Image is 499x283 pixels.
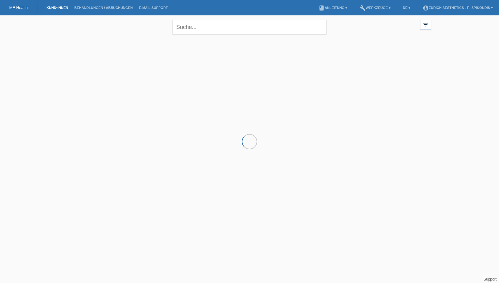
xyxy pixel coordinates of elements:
[71,6,136,10] a: Behandlungen / Abbuchungen
[9,5,28,10] a: MF Health
[318,5,325,11] i: book
[400,6,413,10] a: DE ▾
[356,6,394,10] a: buildWerkzeuge ▾
[136,6,171,10] a: E-Mail Support
[359,5,366,11] i: build
[422,21,429,28] i: filter_list
[315,6,350,10] a: bookAnleitung ▾
[172,20,327,34] input: Suche...
[484,277,497,281] a: Support
[43,6,71,10] a: Kund*innen
[420,6,496,10] a: account_circleZürich Aesthetics - F. Ispikoudis ▾
[423,5,429,11] i: account_circle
